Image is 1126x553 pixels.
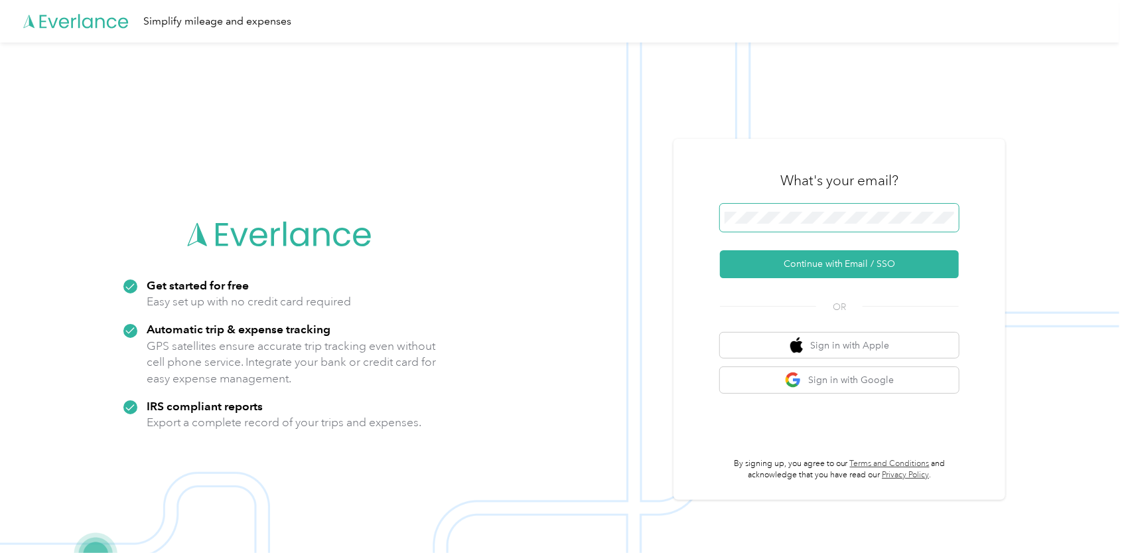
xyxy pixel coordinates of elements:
strong: Get started for free [147,278,249,292]
button: google logoSign in with Google [720,367,959,393]
button: apple logoSign in with Apple [720,333,959,358]
a: Privacy Policy [882,470,929,480]
span: OR [816,300,863,314]
button: Continue with Email / SSO [720,250,959,278]
p: By signing up, you agree to our and acknowledge that you have read our . [720,458,959,481]
img: google logo [785,372,802,388]
p: GPS satellites ensure accurate trip tracking even without cell phone service. Integrate your bank... [147,338,437,387]
strong: IRS compliant reports [147,399,263,413]
p: Easy set up with no credit card required [147,293,351,310]
img: apple logo [790,337,804,354]
strong: Automatic trip & expense tracking [147,322,330,336]
div: Simplify mileage and expenses [143,13,291,30]
a: Terms and Conditions [850,459,930,469]
h3: What's your email? [780,171,898,190]
p: Export a complete record of your trips and expenses. [147,414,421,431]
